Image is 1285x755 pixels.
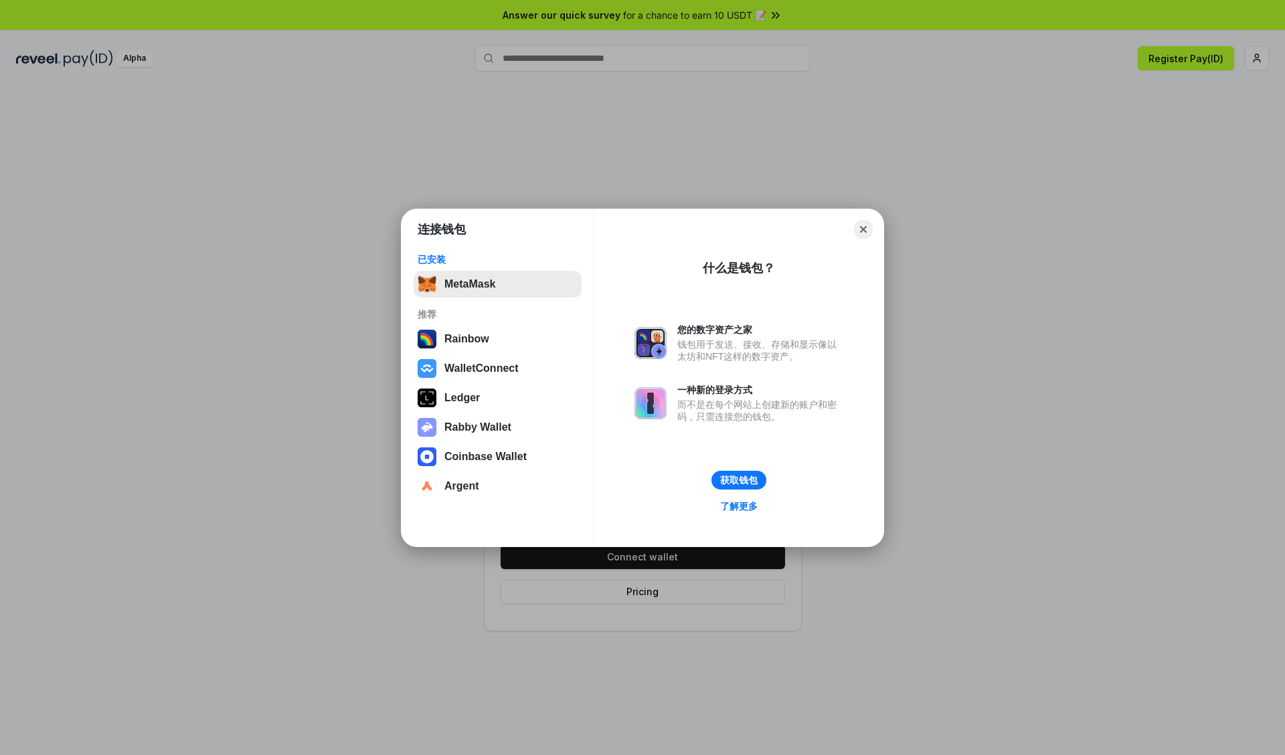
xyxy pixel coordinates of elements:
[418,477,436,496] img: svg+xml,%3Csvg%20width%3D%2228%22%20height%3D%2228%22%20viewBox%3D%220%200%2028%2028%22%20fill%3D...
[414,271,582,298] button: MetaMask
[712,498,766,515] a: 了解更多
[418,389,436,407] img: svg+xml,%3Csvg%20xmlns%3D%22http%3A%2F%2Fwww.w3.org%2F2000%2Fsvg%22%20width%3D%2228%22%20height%3...
[444,278,495,290] div: MetaMask
[418,418,436,437] img: svg+xml,%3Csvg%20xmlns%3D%22http%3A%2F%2Fwww.w3.org%2F2000%2Fsvg%22%20fill%3D%22none%22%20viewBox...
[444,421,511,433] div: Rabby Wallet
[677,324,843,336] div: 您的数字资产之家
[444,392,480,404] div: Ledger
[720,474,758,486] div: 获取钱包
[677,338,843,362] div: 钱包用于发送、接收、存储和显示像以太坊和NFT这样的数字资产。
[414,385,582,411] button: Ledger
[414,414,582,441] button: Rabby Wallet
[677,399,843,423] div: 而不是在每个网站上创建新的账户和密码，只需连接您的钱包。
[444,451,527,463] div: Coinbase Wallet
[634,387,667,419] img: svg+xml,%3Csvg%20xmlns%3D%22http%3A%2F%2Fwww.w3.org%2F2000%2Fsvg%22%20fill%3D%22none%22%20viewBox...
[418,221,466,237] h1: 连接钱包
[444,362,519,374] div: WalletConnect
[444,480,479,492] div: Argent
[634,327,667,359] img: svg+xml,%3Csvg%20xmlns%3D%22http%3A%2F%2Fwww.w3.org%2F2000%2Fsvg%22%20fill%3D%22none%22%20viewBox...
[418,447,436,466] img: svg+xml,%3Csvg%20width%3D%2228%22%20height%3D%2228%22%20viewBox%3D%220%200%2028%2028%22%20fill%3D...
[418,275,436,294] img: svg+xml,%3Csvg%20fill%3D%22none%22%20height%3D%2233%22%20viewBox%3D%220%200%2035%2033%22%20width%...
[703,260,775,276] div: 什么是钱包？
[418,330,436,348] img: svg+xml,%3Csvg%20width%3D%22120%22%20height%3D%22120%22%20viewBox%3D%220%200%20120%20120%22%20fil...
[677,384,843,396] div: 一种新的登录方式
[711,471,766,490] button: 获取钱包
[414,326,582,352] button: Rainbow
[414,443,582,470] button: Coinbase Wallet
[720,500,758,512] div: 了解更多
[414,473,582,500] button: Argent
[418,253,578,265] div: 已安装
[444,333,489,345] div: Rainbow
[418,359,436,378] img: svg+xml,%3Csvg%20width%3D%2228%22%20height%3D%2228%22%20viewBox%3D%220%200%2028%2028%22%20fill%3D...
[418,308,578,320] div: 推荐
[414,355,582,382] button: WalletConnect
[854,220,873,239] button: Close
